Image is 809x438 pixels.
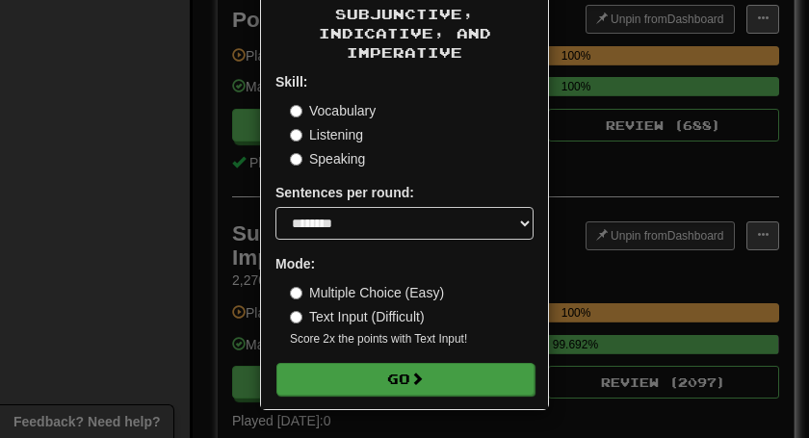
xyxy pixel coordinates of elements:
strong: Skill: [275,74,307,90]
label: Speaking [290,149,365,168]
label: Vocabulary [290,101,376,120]
label: Sentences per round: [275,183,414,202]
label: Text Input (Difficult) [290,307,425,326]
span: Subjunctive, Indicative, and Imperative [319,6,491,61]
input: Vocabulary [290,105,302,117]
input: Text Input (Difficult) [290,311,302,323]
label: Multiple Choice (Easy) [290,283,444,302]
input: Listening [290,129,302,142]
input: Multiple Choice (Easy) [290,287,302,299]
input: Speaking [290,153,302,166]
label: Listening [290,125,363,144]
strong: Mode: [275,256,315,271]
button: Go [276,363,535,396]
small: Score 2x the points with Text Input ! [290,331,534,348]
